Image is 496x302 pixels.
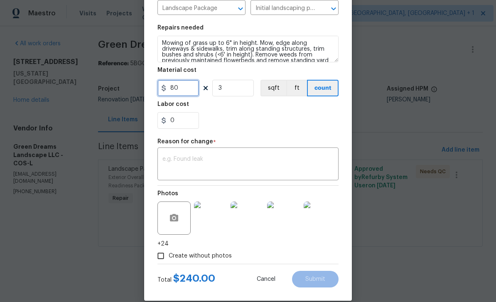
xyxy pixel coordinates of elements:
button: ft [286,80,307,96]
textarea: Mowing of grass up to 6" in height. Mow, edge along driveways & sidewalks, trim along standing st... [157,36,339,62]
h5: Material cost [157,67,196,73]
span: Cancel [257,276,275,282]
span: $ 240.00 [173,273,215,283]
button: sqft [260,80,286,96]
button: count [307,80,339,96]
h5: Reason for change [157,139,213,145]
h5: Photos [157,191,178,196]
button: Submit [292,271,339,287]
h5: Labor cost [157,101,189,107]
button: Open [328,3,339,15]
span: Create without photos [169,252,232,260]
h5: Repairs needed [157,25,204,31]
button: Open [235,3,246,15]
div: Total [157,274,215,284]
span: +24 [157,240,169,248]
button: Cancel [243,271,289,287]
span: Submit [305,276,325,282]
